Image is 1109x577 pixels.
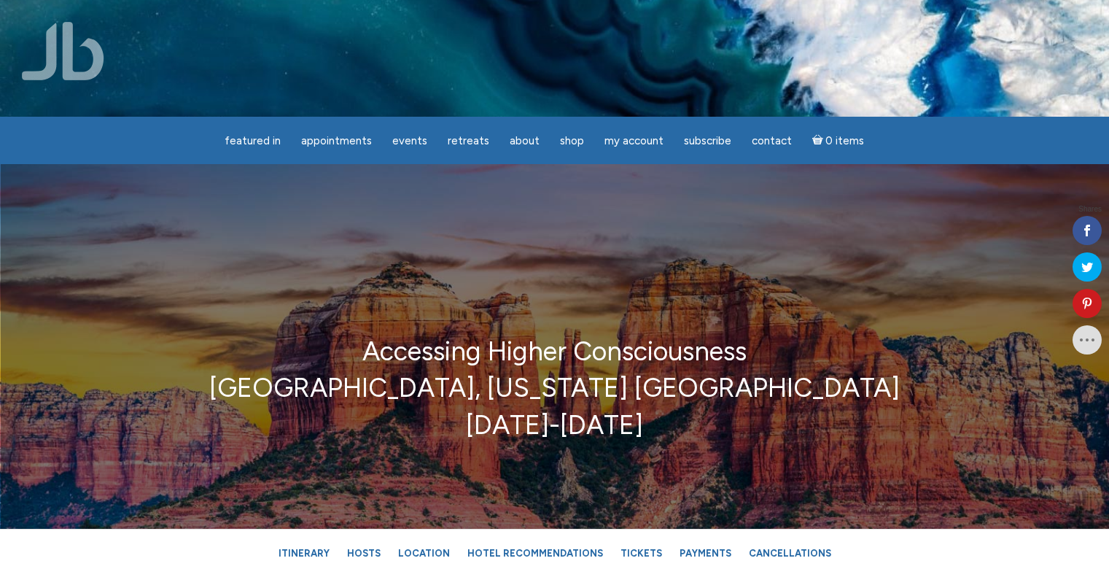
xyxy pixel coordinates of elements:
[292,127,381,155] a: Appointments
[439,127,498,155] a: Retreats
[510,134,540,147] span: About
[392,134,427,147] span: Events
[684,134,731,147] span: Subscribe
[825,136,864,147] span: 0 items
[391,541,457,566] a: Location
[672,541,739,566] a: Payments
[551,127,593,155] a: Shop
[743,127,801,155] a: Contact
[448,134,489,147] span: Retreats
[225,134,281,147] span: featured in
[560,134,584,147] span: Shop
[812,134,826,147] i: Cart
[675,127,740,155] a: Subscribe
[604,134,664,147] span: My Account
[460,541,610,566] a: Hotel Recommendations
[384,127,436,155] a: Events
[216,127,289,155] a: featured in
[22,22,104,80] img: Jamie Butler. The Everyday Medium
[752,134,792,147] span: Contact
[596,127,672,155] a: My Account
[803,125,873,155] a: Cart0 items
[742,541,838,566] a: Cancellations
[501,127,548,155] a: About
[613,541,669,566] a: Tickets
[55,333,1054,444] p: Accessing Higher Consciousness [GEOGRAPHIC_DATA], [US_STATE] [GEOGRAPHIC_DATA] [DATE]-[DATE]
[340,541,388,566] a: Hosts
[301,134,372,147] span: Appointments
[271,541,337,566] a: Itinerary
[1078,206,1102,213] span: Shares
